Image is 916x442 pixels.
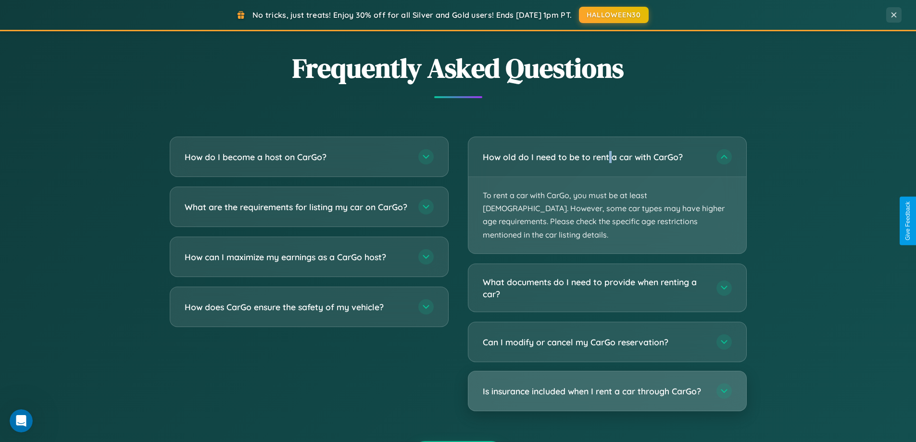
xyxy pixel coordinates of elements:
[10,409,33,432] iframe: Intercom live chat
[185,201,409,213] h3: What are the requirements for listing my car on CarGo?
[579,7,649,23] button: HALLOWEEN30
[483,276,707,300] h3: What documents do I need to provide when renting a car?
[468,177,746,253] p: To rent a car with CarGo, you must be at least [DEMOGRAPHIC_DATA]. However, some car types may ha...
[185,151,409,163] h3: How do I become a host on CarGo?
[185,301,409,313] h3: How does CarGo ensure the safety of my vehicle?
[185,251,409,263] h3: How can I maximize my earnings as a CarGo host?
[483,385,707,397] h3: Is insurance included when I rent a car through CarGo?
[252,10,572,20] span: No tricks, just treats! Enjoy 30% off for all Silver and Gold users! Ends [DATE] 1pm PT.
[483,336,707,348] h3: Can I modify or cancel my CarGo reservation?
[483,151,707,163] h3: How old do I need to be to rent a car with CarGo?
[904,202,911,240] div: Give Feedback
[170,50,747,87] h2: Frequently Asked Questions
